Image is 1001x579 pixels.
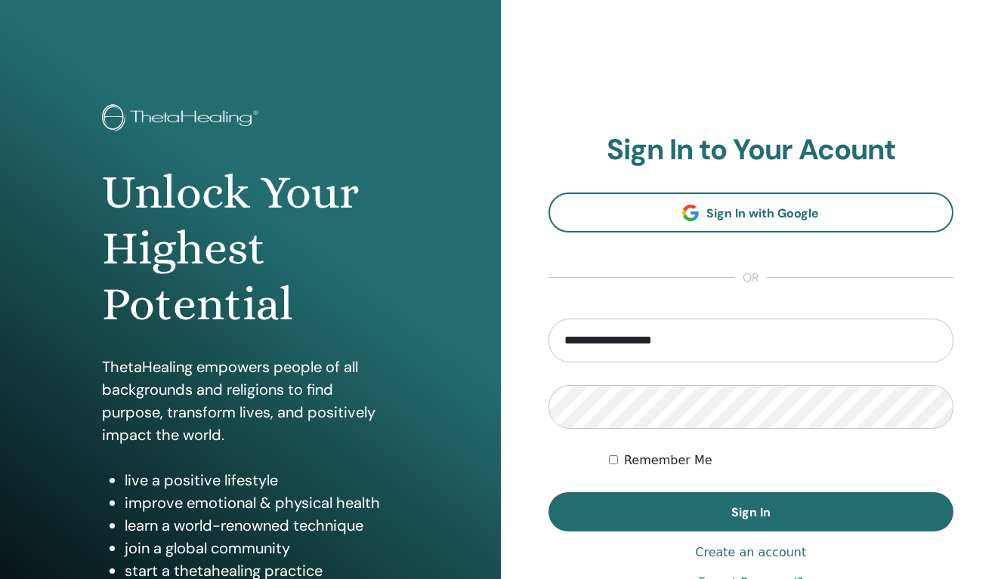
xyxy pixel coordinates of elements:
li: live a positive lifestyle [125,469,398,491]
li: improve emotional & physical health [125,491,398,514]
label: Remember Me [624,451,712,470]
span: or [735,269,767,287]
span: Sign In with Google [706,205,819,221]
p: ThetaHealing empowers people of all backgrounds and religions to find purpose, transform lives, a... [102,356,398,446]
h1: Unlock Your Highest Potential [102,165,398,333]
li: learn a world-renowned technique [125,514,398,537]
a: Sign In with Google [548,192,954,233]
div: Keep me authenticated indefinitely or until I manually logout [609,451,953,470]
li: join a global community [125,537,398,559]
span: Sign In [731,504,771,520]
button: Sign In [548,492,954,531]
h2: Sign In to Your Acount [548,133,954,168]
a: Create an account [695,544,806,562]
